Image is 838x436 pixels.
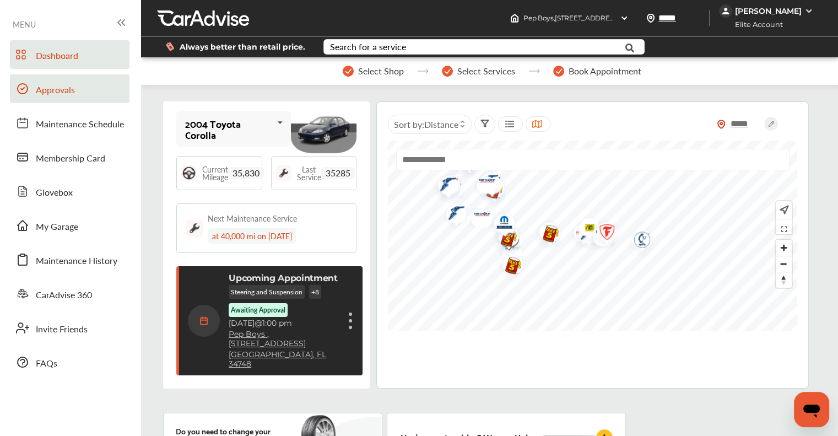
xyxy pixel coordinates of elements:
[468,170,496,193] div: Map marker
[585,222,614,246] img: logo-discount-tire.png
[10,40,129,69] a: Dashboard
[36,152,105,166] span: Membership Card
[570,218,598,251] div: Map marker
[36,322,88,337] span: Invite Friends
[291,104,356,153] img: mobile_2173_st0640_046.jpg
[494,239,523,261] img: RSM_logo.png
[231,305,285,315] p: Awaiting Approval
[321,167,355,179] span: 35285
[188,305,220,337] img: calendar-icon.35d1de04.svg
[330,42,406,51] div: Search for a service
[646,14,655,23] img: location_vector.a44bc228.svg
[262,318,292,328] span: 1:00 pm
[720,19,791,30] span: Elite Account
[776,272,792,288] button: Reset bearing to north
[476,174,504,209] div: Map marker
[185,118,273,140] div: 2004 Toyota Corolla
[202,165,228,181] span: Current Mileage
[468,170,498,193] img: logo-tire-choice.png
[434,175,462,198] div: Map marker
[531,217,560,252] img: logo-pepboys.png
[309,285,321,299] p: + 8
[531,217,558,252] div: Map marker
[532,217,560,253] div: Map marker
[528,69,540,73] img: stepper-arrow.e24c07c6.svg
[430,170,457,202] div: Map marker
[624,224,651,259] div: Map marker
[463,204,493,227] img: logo-tire-choice.png
[186,219,203,237] img: maintenance_logo
[10,109,129,137] a: Maintenance Schedule
[523,14,722,22] span: Pep Boys , [STREET_ADDRESS] [GEOGRAPHIC_DATA] , FL 34748
[181,165,197,181] img: steering_logo
[571,212,601,247] img: logo-tires-plus.png
[548,331,577,366] img: empty_shop_logo.394c5474.svg
[10,279,129,308] a: CarAdvise 360
[794,392,829,427] iframe: Button to launch messaging window
[777,204,789,216] img: recenter.ce011a49.svg
[36,288,92,303] span: CarAdvise 360
[36,83,75,98] span: Approvals
[276,165,291,181] img: maintenance_logo
[208,213,297,224] div: Next Maintenance Service
[229,273,338,283] p: Upcoming Appointment
[474,169,501,202] div: Map marker
[229,350,338,369] a: [GEOGRAPHIC_DATA], FL 34748
[776,256,792,272] button: Zoom out
[486,208,513,240] div: Map marker
[229,318,255,328] span: [DATE]
[417,69,429,73] img: stepper-arrow.e24c07c6.svg
[570,218,599,251] img: logo-goodyear.png
[585,222,613,246] div: Map marker
[424,118,458,131] span: Distance
[490,222,518,257] div: Map marker
[486,208,515,240] img: logo-mopar.png
[430,170,459,202] img: logo-goodyear.png
[13,20,36,29] span: MENU
[10,314,129,342] a: Invite Friends
[463,204,491,227] div: Map marker
[36,254,117,268] span: Maintenance History
[588,217,616,251] div: Map marker
[585,218,614,250] img: logo-mopar.png
[36,357,57,371] span: FAQs
[442,66,453,77] img: stepper-checkmark.b5569197.svg
[588,217,618,251] img: logo-firestone.png
[10,211,129,240] a: My Garage
[388,141,798,331] canvas: Map
[624,224,653,259] img: logo-get-spiffy.png
[495,249,522,285] div: Map marker
[10,74,129,103] a: Approvals
[228,167,264,179] span: 35,830
[457,66,515,76] span: Select Services
[709,10,710,26] img: header-divider.bc55588e.svg
[548,331,576,366] div: Map marker
[569,66,641,76] span: Book Appointment
[532,217,561,253] img: logo-take5.png
[472,167,499,200] div: Map marker
[343,66,354,77] img: stepper-checkmark.b5569197.svg
[735,6,802,16] div: [PERSON_NAME]
[494,239,522,261] div: Map marker
[229,285,305,299] p: Steering and Suspension
[585,218,612,250] div: Map marker
[10,177,129,206] a: Glovebox
[36,117,124,132] span: Maintenance Schedule
[620,14,629,23] img: header-down-arrow.9dd2ce7d.svg
[717,120,726,129] img: location_vector_orange.38f05af8.svg
[36,186,73,200] span: Glovebox
[208,228,296,244] div: at 40,000 mi on [DATE]
[553,66,564,77] img: stepper-checkmark.b5569197.svg
[776,240,792,256] span: Zoom in
[229,330,338,348] a: Pep Boys ,[STREET_ADDRESS]
[394,118,458,131] span: Sort by :
[10,143,129,171] a: Membership Card
[804,7,813,15] img: WGsFRI8htEPBVLJbROoPRyZpYNWhNONpIPPETTm6eUC0GeLEiAAAAAElFTkSuQmCC
[571,212,599,247] div: Map marker
[719,4,732,18] img: jVpblrzwTbfkPYzPPzSLxeg0AAAAASUVORK5CYII=
[255,318,262,328] span: @
[438,198,467,231] img: logo-goodyear.png
[565,218,594,252] img: logo-pepboys.png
